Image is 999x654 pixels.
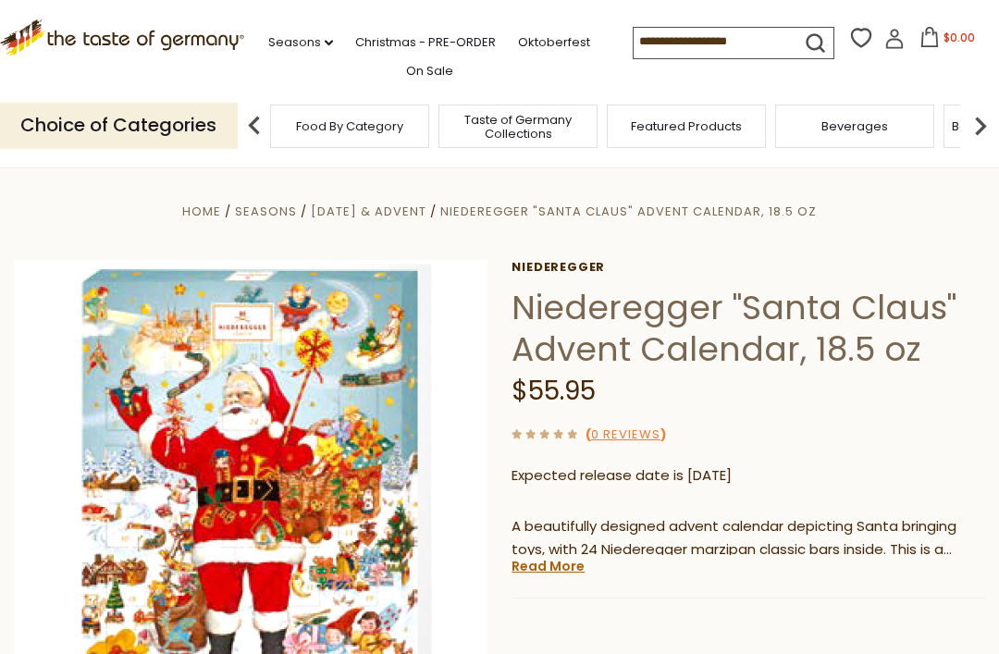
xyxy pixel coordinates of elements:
[943,30,975,45] span: $0.00
[908,27,987,55] button: $0.00
[440,203,817,220] a: Niederegger "Santa Claus" Advent Calendar, 18.5 oz
[311,203,426,220] a: [DATE] & Advent
[236,107,273,144] img: previous arrow
[512,373,596,409] span: $55.95
[591,426,660,445] a: 0 Reviews
[631,119,742,133] a: Featured Products
[406,61,453,81] a: On Sale
[512,464,985,487] p: Expected release date is [DATE]
[512,557,585,575] a: Read More
[182,203,221,220] a: Home
[518,32,590,53] a: Oktoberfest
[821,119,888,133] a: Beverages
[296,119,403,133] a: Food By Category
[355,32,496,53] a: Christmas - PRE-ORDER
[512,287,985,370] h1: Niederegger "Santa Claus" Advent Calendar, 18.5 oz
[268,32,333,53] a: Seasons
[512,515,985,561] p: A beautifully designed advent calendar depicting Santa bringing toys, with 24 Niederegger marzipa...
[962,107,999,144] img: next arrow
[512,260,985,275] a: Niederegger
[235,203,297,220] a: Seasons
[444,113,592,141] a: Taste of Germany Collections
[586,426,666,443] span: ( )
